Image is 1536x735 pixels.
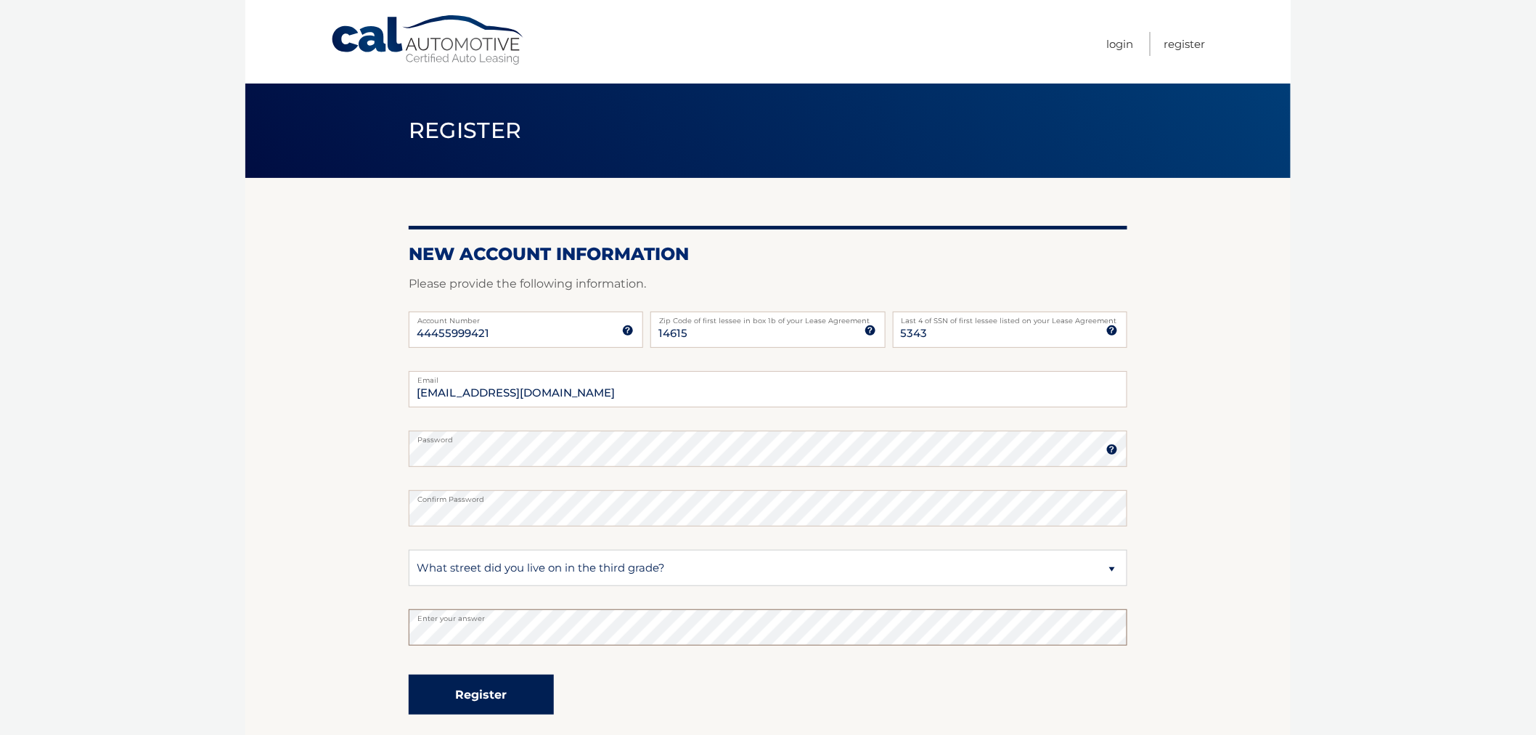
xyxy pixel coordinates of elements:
input: Account Number [409,312,643,348]
img: tooltip.svg [865,325,876,336]
img: tooltip.svg [1106,325,1118,336]
a: Register [1164,32,1206,56]
span: Register [409,117,522,144]
label: Last 4 of SSN of first lessee listed on your Lease Agreement [893,312,1127,323]
h2: New Account Information [409,243,1127,265]
button: Register [409,675,554,715]
label: Account Number [409,312,643,323]
label: Password [409,431,1127,442]
a: Login [1106,32,1133,56]
a: Cal Automotive [330,15,526,66]
input: Zip Code [650,312,885,348]
img: tooltip.svg [1106,444,1118,455]
input: SSN or EIN (last 4 digits only) [893,312,1127,348]
img: tooltip.svg [622,325,634,336]
label: Confirm Password [409,490,1127,502]
label: Zip Code of first lessee in box 1b of your Lease Agreement [650,312,885,323]
p: Please provide the following information. [409,274,1127,294]
label: Enter your answer [409,609,1127,621]
label: Email [409,371,1127,383]
input: Email [409,371,1127,407]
